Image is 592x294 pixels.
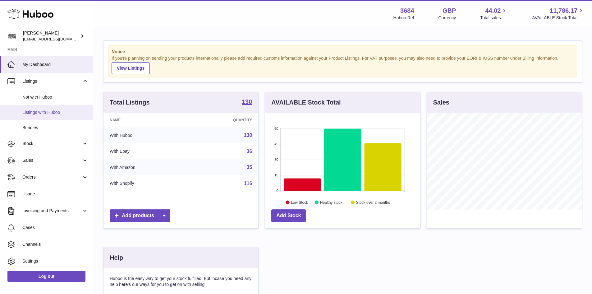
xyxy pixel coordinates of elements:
[110,209,170,222] a: Add products
[22,157,82,163] span: Sales
[244,133,252,138] a: 130
[22,94,88,100] span: Not with Huboo
[532,7,585,21] a: 11,786.17 AVAILABLE Stock Total
[103,159,188,175] td: With Amazon
[22,258,88,264] span: Settings
[22,141,82,147] span: Stock
[103,113,188,127] th: Name
[247,165,252,170] a: 35
[480,15,508,21] span: Total sales
[112,55,574,74] div: If you're planning on sending your products internationally please add required customs informati...
[103,143,188,160] td: With Ebay
[188,113,259,127] th: Quantity
[550,7,577,15] span: 11,786.17
[291,200,308,204] text: Low Stock
[277,189,278,193] text: 0
[244,181,252,186] a: 116
[438,15,456,21] div: Currency
[443,7,456,15] strong: GBP
[480,7,508,21] a: 44.02 Total sales
[22,62,88,68] span: My Dashboard
[275,142,278,146] text: 45
[110,276,252,287] p: Huboo is the easy way to get your stock fulfilled. But incase you need any help here's our ways f...
[110,98,150,107] h3: Total Listings
[247,149,252,154] a: 36
[22,208,82,214] span: Invoicing and Payments
[23,36,91,41] span: [EMAIL_ADDRESS][DOMAIN_NAME]
[22,78,82,84] span: Listings
[7,31,17,41] img: internalAdmin-3684@internal.huboo.com
[110,254,123,262] h3: Help
[22,174,82,180] span: Orders
[320,200,343,204] text: Healthy stock
[22,191,88,197] span: Usage
[271,209,306,222] a: Add Stock
[23,30,79,42] div: [PERSON_NAME]
[271,98,341,107] h3: AVAILABLE Stock Total
[22,241,88,247] span: Channels
[393,15,414,21] div: Huboo Ref
[103,175,188,192] td: With Shopify
[275,127,278,130] text: 60
[356,200,390,204] text: Stock over 2 months
[275,158,278,161] text: 30
[485,7,501,15] span: 44.02
[275,173,278,177] text: 15
[112,62,150,74] a: View Listings
[242,99,252,105] strong: 130
[22,225,88,231] span: Cases
[22,110,88,115] span: Listings with Huboo
[22,125,88,131] span: Bundles
[532,15,585,21] span: AVAILABLE Stock Total
[112,49,574,55] strong: Notice
[433,98,449,107] h3: Sales
[242,99,252,106] a: 130
[103,127,188,143] td: With Huboo
[400,7,414,15] strong: 3684
[7,271,85,282] a: Log out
